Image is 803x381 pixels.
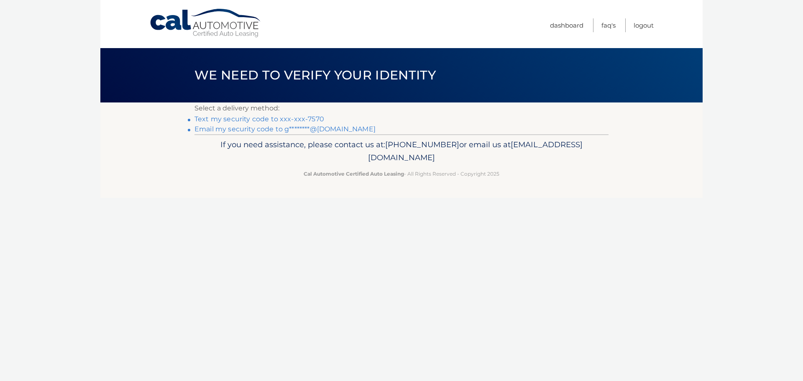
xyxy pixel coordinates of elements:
a: FAQ's [601,18,616,32]
span: We need to verify your identity [194,67,436,83]
a: Logout [634,18,654,32]
strong: Cal Automotive Certified Auto Leasing [304,171,404,177]
p: Select a delivery method: [194,102,609,114]
a: Email my security code to g********@[DOMAIN_NAME] [194,125,376,133]
p: If you need assistance, please contact us at: or email us at [200,138,603,165]
span: [PHONE_NUMBER] [385,140,459,149]
a: Dashboard [550,18,583,32]
a: Text my security code to xxx-xxx-7570 [194,115,324,123]
a: Cal Automotive [149,8,262,38]
p: - All Rights Reserved - Copyright 2025 [200,169,603,178]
